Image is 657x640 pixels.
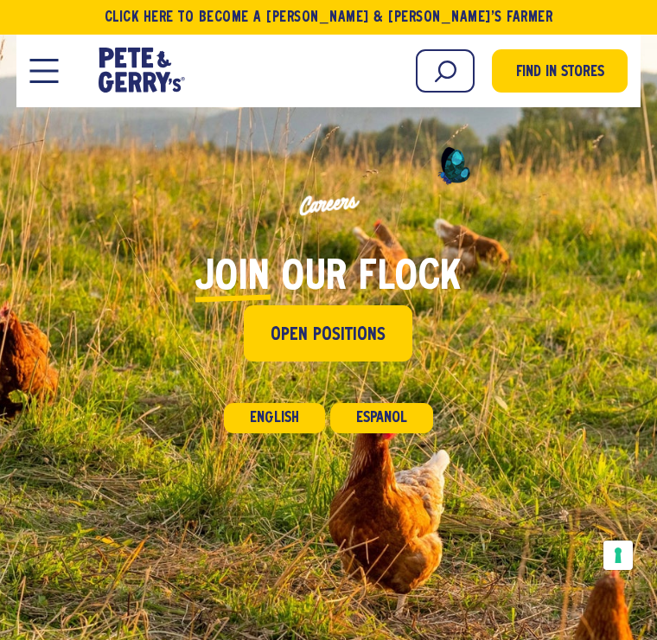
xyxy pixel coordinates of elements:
span: Open Positions [271,322,386,349]
span: Find in Stores [516,61,604,85]
span: our [282,251,348,305]
span: flock [359,251,462,305]
button: Your consent preferences for tracking technologies [603,541,633,570]
span: Join [195,251,271,305]
a: Open Positions [244,305,412,362]
a: Español [330,403,433,433]
a: English [224,403,325,433]
p: Careers [55,163,603,245]
input: Search [416,49,475,93]
button: Open Mobile Menu Modal Dialog [29,59,58,83]
a: Find in Stores [492,49,628,93]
